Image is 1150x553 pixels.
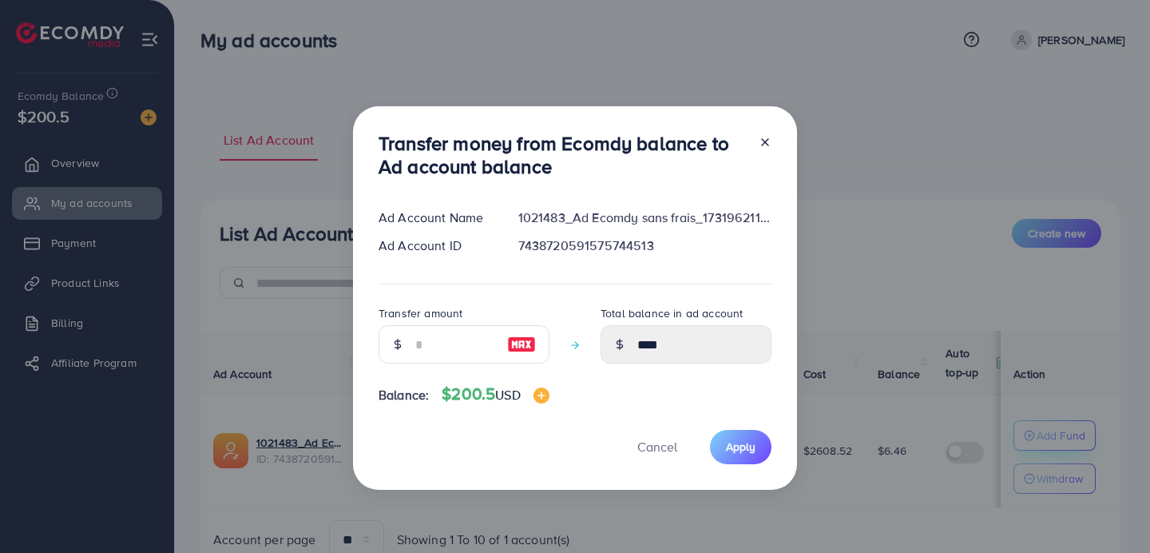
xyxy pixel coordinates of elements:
span: Cancel [637,438,677,456]
h3: Transfer money from Ecomdy balance to Ad account balance [379,132,746,178]
button: Apply [710,430,771,464]
span: Balance: [379,386,429,404]
img: image [507,335,536,354]
h4: $200.5 [442,384,549,404]
label: Total balance in ad account [601,305,743,321]
label: Transfer amount [379,305,462,321]
div: Ad Account Name [366,209,506,227]
div: 7438720591575744513 [506,237,784,255]
button: Cancel [617,430,697,464]
div: 1021483_Ad Ecomdy sans frais_1731962118324 [506,209,784,227]
img: image [533,388,549,404]
iframe: Chat [1082,481,1138,541]
span: Apply [726,439,755,455]
span: USD [495,386,520,404]
div: Ad Account ID [366,237,506,255]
